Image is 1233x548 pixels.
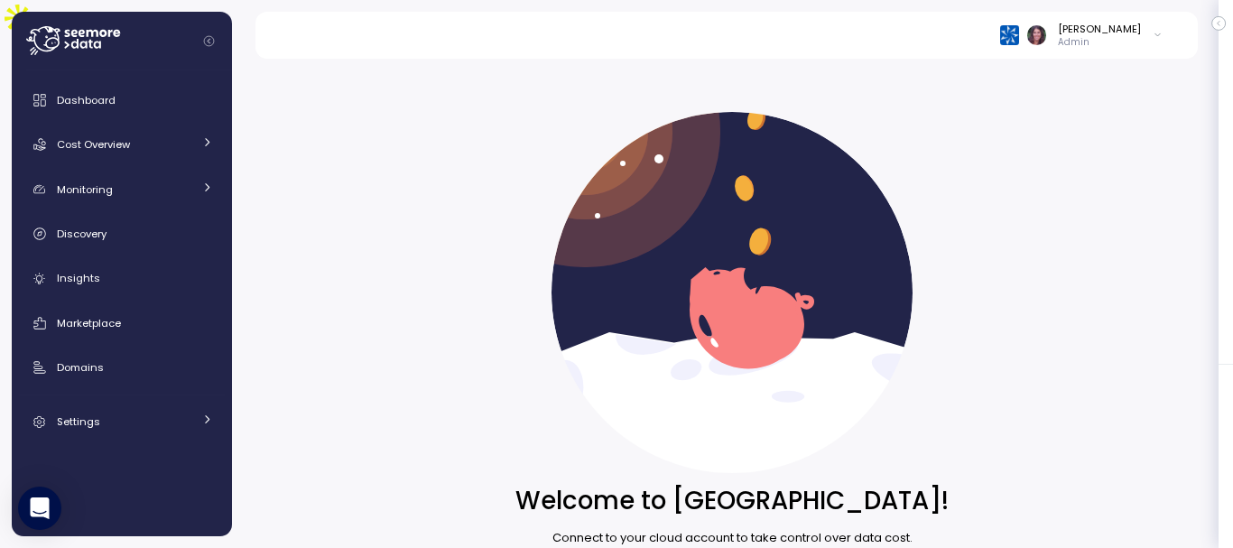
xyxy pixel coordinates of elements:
div: [PERSON_NAME] [1058,22,1141,36]
a: Domains [19,349,225,385]
a: Insights [19,261,225,297]
img: splash [552,112,913,473]
a: Settings [19,404,225,440]
span: Discovery [57,227,107,241]
a: Discovery [19,216,225,252]
span: Settings [57,414,100,429]
span: Marketplace [57,316,121,330]
a: Cost Overview [19,126,225,163]
p: Admin [1058,36,1141,49]
span: Monitoring [57,182,113,197]
div: Open Intercom Messenger [18,487,61,530]
span: Insights [57,271,100,285]
h1: Welcome to [GEOGRAPHIC_DATA]! [515,485,949,517]
span: Cost Overview [57,137,130,152]
p: Connect to your cloud account to take control over data cost. [552,529,913,547]
button: Collapse navigation [198,34,220,48]
img: 68790ce639d2d68da1992664.PNG [1000,25,1019,44]
img: ACg8ocLDuIZlR5f2kIgtapDwVC7yp445s3OgbrQTIAV7qYj8P05r5pI=s96-c [1027,25,1046,44]
span: Dashboard [57,93,116,107]
span: Domains [57,360,104,375]
a: Marketplace [19,305,225,341]
a: Monitoring [19,172,225,208]
a: Dashboard [19,82,225,118]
